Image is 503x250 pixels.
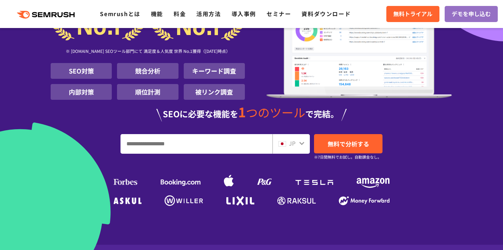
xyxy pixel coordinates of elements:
a: 無料で分析する [314,134,382,153]
span: デモを申し込む [452,9,491,19]
small: ※7日間無料でお試し。自動課金なし。 [314,154,381,160]
li: 競合分析 [117,63,178,79]
span: 無料トライアル [393,9,432,19]
a: セミナー [267,9,291,18]
a: 無料トライアル [386,6,439,22]
span: つのツール [246,104,305,121]
input: URL、キーワードを入力してください [121,134,272,153]
span: 無料で分析する [328,139,369,148]
span: JP [289,139,296,147]
a: デモを申し込む [445,6,498,22]
span: 1 [238,102,246,121]
div: SEOに必要な機能を [51,105,452,121]
li: 内部対策 [51,84,112,100]
li: SEO対策 [51,63,112,79]
li: 順位計測 [117,84,178,100]
a: 機能 [151,9,163,18]
a: Semrushとは [100,9,140,18]
div: ※ [DOMAIN_NAME] SEOツール部門にて 満足度＆人気度 世界 No.1獲得（[DATE]時点） [51,41,245,63]
a: 導入事例 [232,9,256,18]
a: 料金 [174,9,186,18]
span: で完結。 [305,107,339,120]
li: キーワード調査 [184,63,245,79]
li: 被リンク調査 [184,84,245,100]
a: 資料ダウンロード [301,9,351,18]
a: 活用方法 [196,9,221,18]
